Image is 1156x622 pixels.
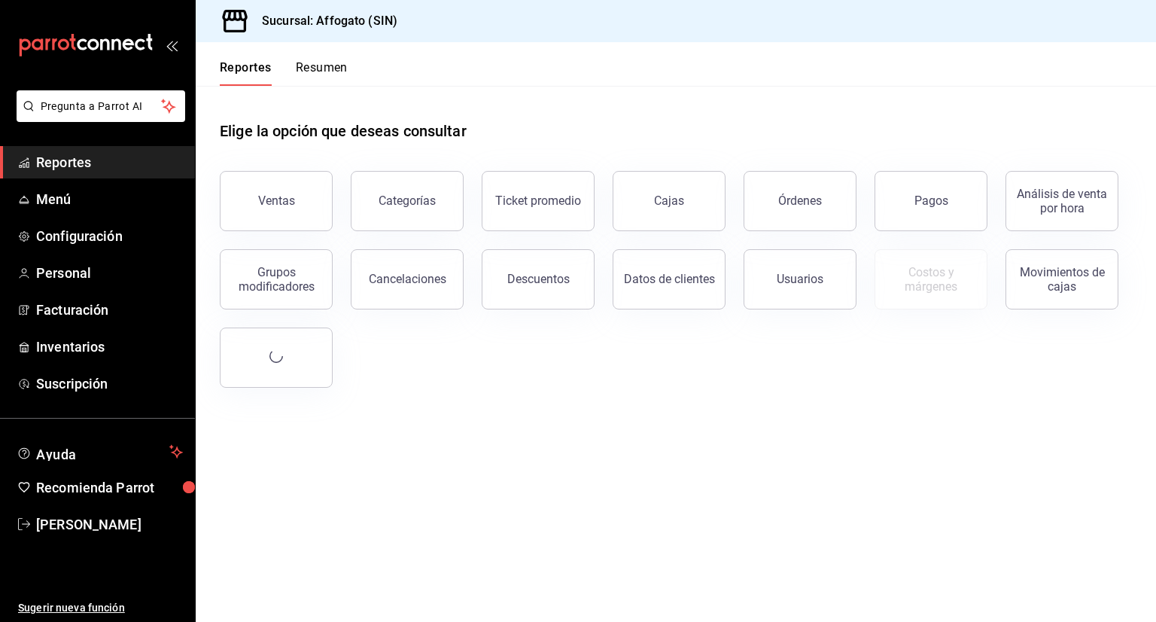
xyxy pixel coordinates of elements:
div: Datos de clientes [624,272,715,286]
button: Grupos modificadores [220,249,333,309]
span: Reportes [36,152,183,172]
div: Cajas [654,192,685,210]
button: Categorías [351,171,464,231]
span: Menú [36,189,183,209]
a: Cajas [613,171,726,231]
button: open_drawer_menu [166,39,178,51]
a: Pregunta a Parrot AI [11,109,185,125]
button: Datos de clientes [613,249,726,309]
div: Ticket promedio [495,194,581,208]
button: Descuentos [482,249,595,309]
h3: Sucursal: Affogato (SIN) [250,12,397,30]
button: Movimientos de cajas [1005,249,1118,309]
button: Usuarios [744,249,856,309]
button: Reportes [220,60,272,86]
button: Cancelaciones [351,249,464,309]
div: Ventas [258,194,295,208]
span: Recomienda Parrot [36,477,183,498]
span: Ayuda [36,443,163,461]
div: Órdenes [778,194,822,208]
span: Personal [36,263,183,283]
button: Análisis de venta por hora [1005,171,1118,231]
div: Análisis de venta por hora [1015,187,1109,215]
div: navigation tabs [220,60,348,86]
button: Contrata inventarios para ver este reporte [875,249,987,309]
div: Descuentos [507,272,570,286]
button: Pregunta a Parrot AI [17,90,185,122]
div: Cancelaciones [369,272,446,286]
button: Órdenes [744,171,856,231]
div: Movimientos de cajas [1015,265,1109,294]
div: Categorías [379,194,436,208]
button: Resumen [296,60,348,86]
span: Configuración [36,226,183,246]
button: Ticket promedio [482,171,595,231]
span: Inventarios [36,337,183,357]
div: Pagos [914,194,948,208]
div: Usuarios [777,272,823,286]
button: Pagos [875,171,987,231]
h1: Elige la opción que deseas consultar [220,120,467,142]
div: Grupos modificadores [230,265,323,294]
span: Sugerir nueva función [18,600,183,616]
span: Pregunta a Parrot AI [41,99,162,114]
button: Ventas [220,171,333,231]
span: [PERSON_NAME] [36,514,183,535]
span: Suscripción [36,374,183,394]
span: Facturación [36,300,183,320]
div: Costos y márgenes [884,265,978,294]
